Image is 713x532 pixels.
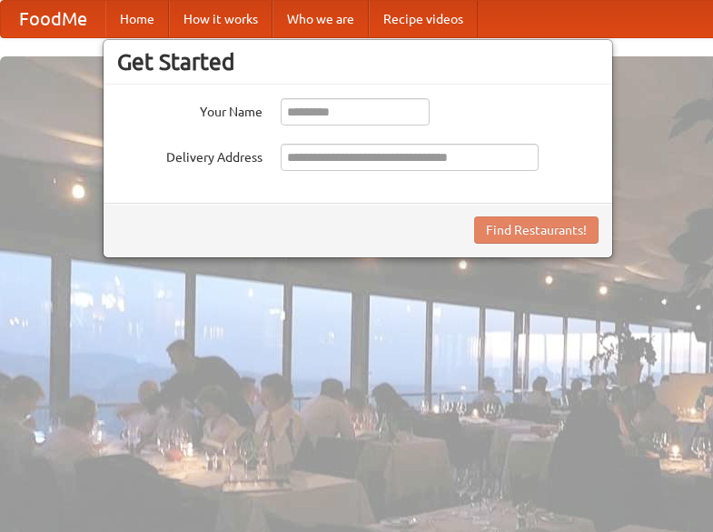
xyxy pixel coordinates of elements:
[1,1,105,37] a: FoodMe
[169,1,272,37] a: How it works
[369,1,478,37] a: Recipe videos
[117,48,599,75] h3: Get Started
[272,1,369,37] a: Who we are
[117,98,262,121] label: Your Name
[105,1,169,37] a: Home
[117,144,262,166] label: Delivery Address
[474,216,599,244] button: Find Restaurants!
